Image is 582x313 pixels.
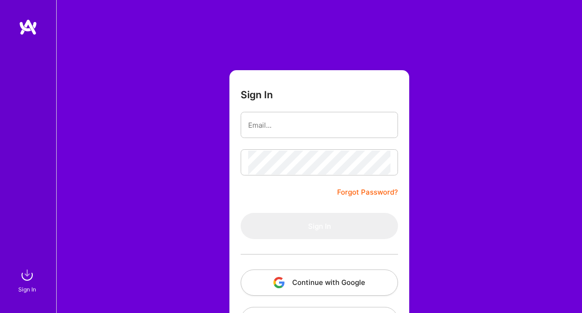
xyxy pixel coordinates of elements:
[20,266,37,294] a: sign inSign In
[241,89,273,101] h3: Sign In
[273,277,285,288] img: icon
[241,269,398,296] button: Continue with Google
[18,266,37,284] img: sign in
[248,113,390,137] input: Email...
[241,213,398,239] button: Sign In
[19,19,37,36] img: logo
[337,187,398,198] a: Forgot Password?
[18,284,36,294] div: Sign In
